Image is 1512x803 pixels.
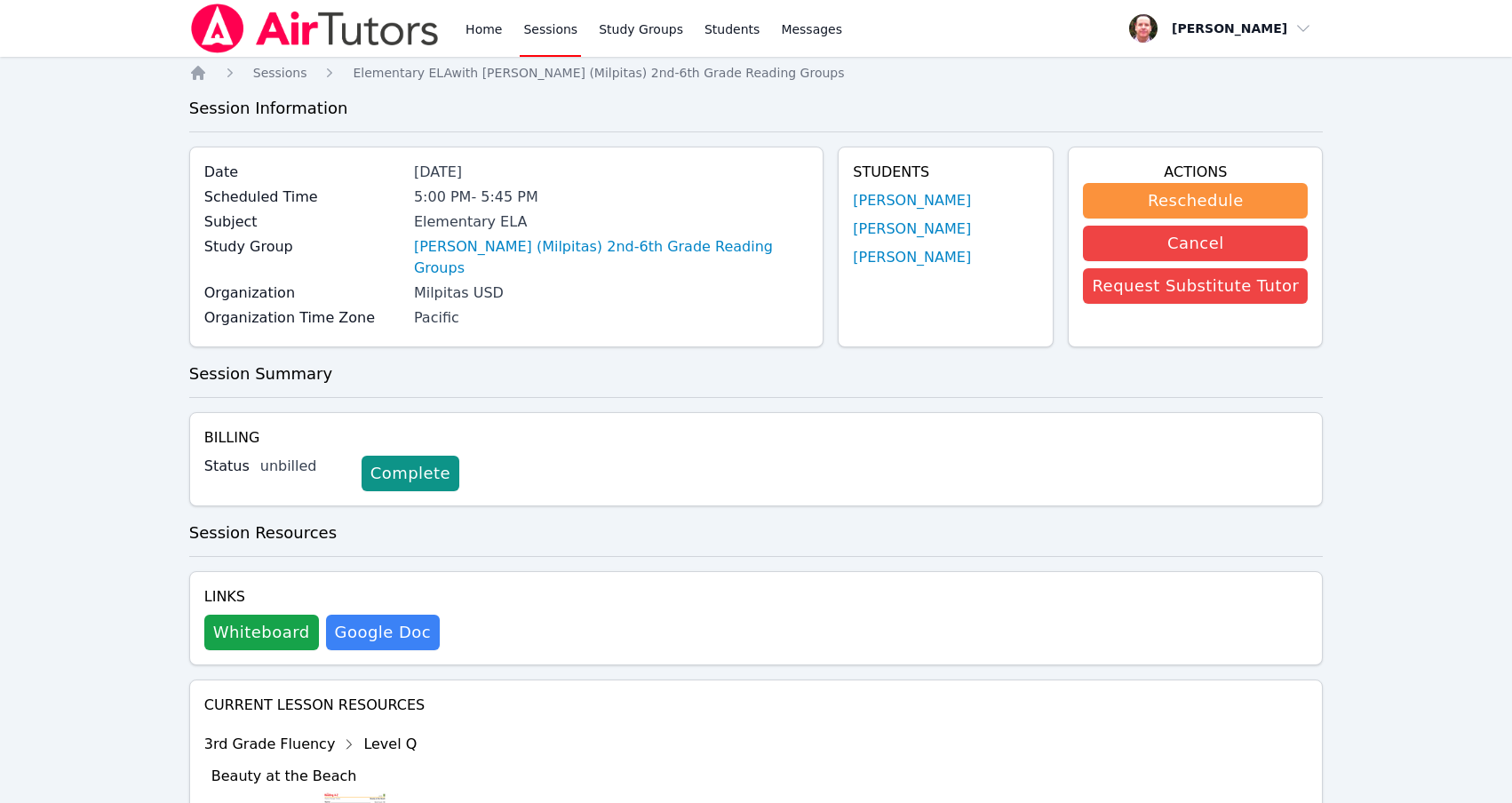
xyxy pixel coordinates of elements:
[189,521,1324,545] h3: Session Resources
[781,20,842,38] span: Messages
[189,4,441,53] img: Air Tutors
[853,190,971,211] a: [PERSON_NAME]
[414,307,808,329] div: Pacific
[353,64,844,82] a: Elementary ELAwith [PERSON_NAME] (Milpitas) 2nd-6th Grade Reading Groups
[189,64,1324,82] nav: Breadcrumb
[362,456,459,491] a: Complete
[1083,162,1308,183] h4: Actions
[853,162,1039,183] h4: Students
[414,236,808,279] a: [PERSON_NAME] (Milpitas) 2nd-6th Grade Reading Groups
[189,362,1324,386] h3: Session Summary
[204,187,403,208] label: Scheduled Time
[204,427,1309,449] h4: Billing
[414,282,808,304] div: Milpitas USD
[204,695,1309,716] h4: Current Lesson Resources
[189,96,1324,121] h3: Session Information
[204,730,614,759] div: 3rd Grade Fluency Level Q
[414,187,808,208] div: 5:00 PM - 5:45 PM
[1083,268,1308,304] button: Request Substitute Tutor
[326,615,440,650] a: Google Doc
[414,162,808,183] div: [DATE]
[204,307,403,329] label: Organization Time Zone
[204,236,403,258] label: Study Group
[353,66,844,80] span: Elementary ELA with [PERSON_NAME] (Milpitas) 2nd-6th Grade Reading Groups
[853,247,971,268] a: [PERSON_NAME]
[211,767,357,784] span: Beauty at the Beach
[204,211,403,233] label: Subject
[204,456,250,477] label: Status
[204,282,403,304] label: Organization
[253,66,307,80] span: Sessions
[1083,226,1308,261] button: Cancel
[853,219,971,240] a: [PERSON_NAME]
[414,211,808,233] div: Elementary ELA
[204,615,319,650] button: Whiteboard
[1083,183,1308,219] button: Reschedule
[253,64,307,82] a: Sessions
[204,586,440,608] h4: Links
[260,456,347,477] div: unbilled
[204,162,403,183] label: Date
